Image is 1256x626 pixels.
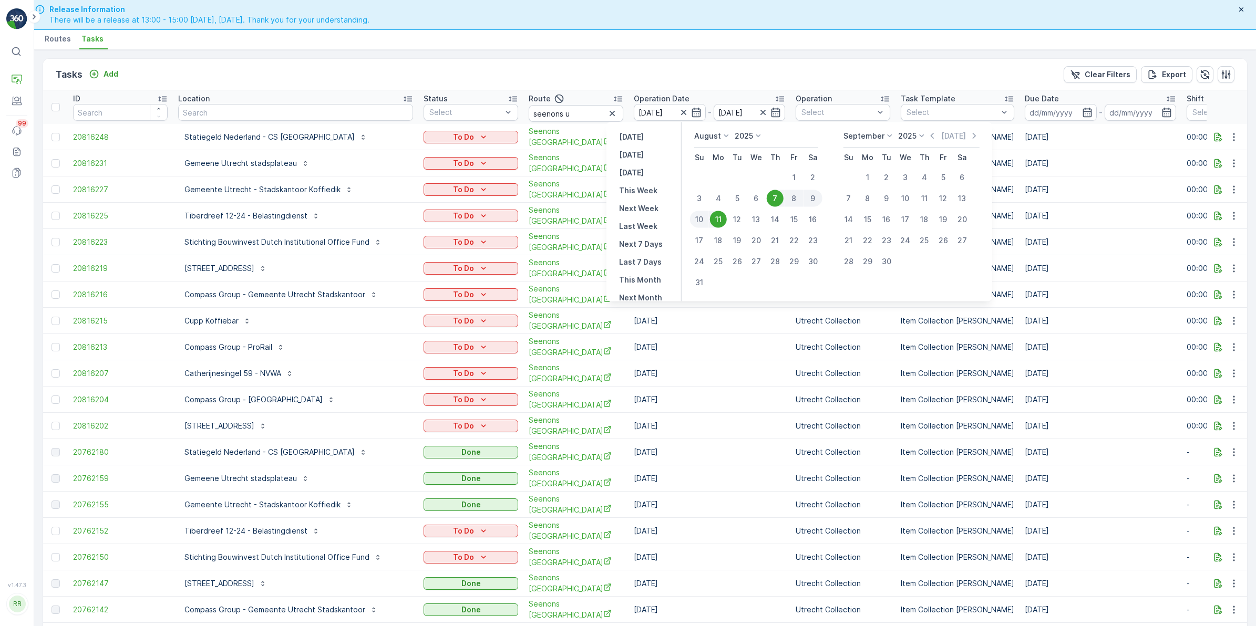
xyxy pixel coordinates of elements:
div: 31 [691,274,708,291]
div: 3 [691,190,708,207]
td: [DATE] [1020,334,1181,360]
a: 20816213 [73,342,168,352]
button: To Do [424,315,518,327]
button: Statiegeld Nederland - CS [GEOGRAPHIC_DATA] [178,129,374,145]
p: To Do [453,184,474,195]
span: 20816202 [73,421,168,431]
td: [DATE] [629,413,790,439]
td: [DATE] [1020,229,1181,255]
div: 11 [916,190,933,207]
td: [DATE] [629,492,790,518]
span: Seenons [GEOGRAPHIC_DATA] [529,310,623,331]
input: Search [529,105,623,122]
button: To Do [424,210,518,222]
td: [DATE] [1020,176,1181,203]
a: 20762180 [73,447,168,457]
span: Seenons [GEOGRAPHIC_DATA] [529,205,623,226]
td: Item Collection [PERSON_NAME] [895,492,1020,518]
td: Utrecht Collection [790,544,895,570]
div: 16 [805,211,821,228]
td: Utrecht Collection [790,334,895,360]
a: 20816223 [73,237,168,247]
div: 14 [840,211,857,228]
td: Item Collection [PERSON_NAME] [895,439,1020,465]
p: [STREET_ADDRESS] [184,421,254,431]
div: 29 [786,253,802,270]
p: Stichting Bouwinvest Dutch Institutional Office Fund [184,237,369,247]
div: 17 [897,211,914,228]
div: Toggle Row Selected [52,238,60,246]
td: Item Collection [PERSON_NAME] [895,518,1020,544]
p: Gemeente Utrecht - Stadskantoor Koffiedik [184,184,341,195]
button: Add [85,68,122,80]
div: 22 [786,232,802,249]
td: Utrecht Collection [790,492,895,518]
a: Seenons Utrecht [529,126,623,148]
div: 10 [690,211,709,228]
span: Seenons [GEOGRAPHIC_DATA] [529,546,623,568]
div: 1 [786,169,802,186]
p: 99 [18,119,26,128]
div: Toggle Row Selected [52,317,60,325]
a: Seenons Utrecht [529,415,623,436]
button: Gemeente Utrecht - Stadskantoor Koffiedik [178,496,359,513]
p: Cupp Koffiebar [184,316,239,326]
span: Seenons [GEOGRAPHIC_DATA] [529,441,623,463]
td: Utrecht Collection [790,465,895,492]
td: [DATE] [629,439,790,465]
img: logo [6,8,27,29]
span: 20816219 [73,263,168,274]
p: To Do [453,394,474,405]
p: [STREET_ADDRESS] [184,263,254,274]
p: Gemeente Utrecht - Stadskantoor Koffiedik [184,499,341,510]
p: Catherijnesingel 59 - NVWA [184,368,281,379]
p: To Do [453,132,474,142]
p: [DATE] [619,168,644,178]
button: [STREET_ADDRESS] [178,260,273,277]
a: 20816215 [73,316,168,326]
p: Done [461,499,481,510]
td: [DATE] [629,387,790,413]
div: 30 [878,253,895,270]
div: 22 [859,232,876,249]
td: [DATE] [1020,150,1181,176]
td: [DATE] [629,465,790,492]
button: To Do [424,367,518,380]
p: To Do [453,342,474,352]
div: 15 [786,211,802,228]
div: 5 [729,190,746,207]
span: Seenons [GEOGRAPHIC_DATA] [529,520,623,541]
p: Gemeene Utrecht stadsplateau [184,473,297,484]
p: This Week [619,185,657,196]
a: 20816227 [73,184,168,195]
p: To Do [453,289,474,300]
button: To Do [424,157,518,170]
button: Gemeene Utrecht stadsplateau [178,155,316,172]
span: 20816204 [73,394,168,405]
div: 20 [748,232,765,249]
div: 24 [897,232,914,249]
td: [DATE] [1020,439,1181,465]
td: [DATE] [629,308,790,334]
div: 25 [710,253,727,270]
a: 20816225 [73,211,168,221]
input: Search [178,104,413,121]
a: 20816216 [73,289,168,300]
td: Utrecht Collection [790,413,895,439]
span: Seenons [GEOGRAPHIC_DATA] [529,126,623,148]
div: 7 [767,190,784,207]
button: This Week [615,184,662,197]
p: Compass Group - ProRail [184,342,272,352]
button: To Do [424,131,518,143]
button: Compass Group - ProRail [178,339,291,356]
button: Last Week [615,220,662,233]
p: Compass Group - Gemeente Utrecht Stadskantoor [184,289,365,300]
button: To Do [424,341,518,353]
div: 17 [691,232,708,249]
div: 16 [878,211,895,228]
td: Item Collection [PERSON_NAME] [895,413,1020,439]
span: Seenons [GEOGRAPHIC_DATA] [529,231,623,253]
